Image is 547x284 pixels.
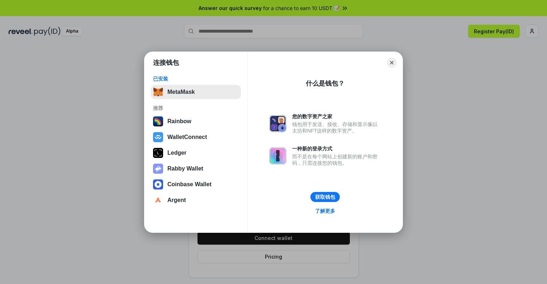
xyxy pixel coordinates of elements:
div: 推荐 [153,105,239,111]
button: Coinbase Wallet [151,177,241,192]
div: 已安装 [153,76,239,82]
img: svg+xml,%3Csvg%20xmlns%3D%22http%3A%2F%2Fwww.w3.org%2F2000%2Fsvg%22%20fill%3D%22none%22%20viewBox... [269,115,286,132]
img: svg+xml,%3Csvg%20fill%3D%22none%22%20height%3D%2233%22%20viewBox%3D%220%200%2035%2033%22%20width%... [153,87,163,97]
button: Rabby Wallet [151,162,241,176]
div: 而不是在每个网站上创建新的账户和密码，只需连接您的钱包。 [292,153,381,166]
img: svg+xml,%3Csvg%20xmlns%3D%22http%3A%2F%2Fwww.w3.org%2F2000%2Fsvg%22%20width%3D%2228%22%20height%3... [153,148,163,158]
button: Argent [151,193,241,207]
img: svg+xml,%3Csvg%20width%3D%2228%22%20height%3D%2228%22%20viewBox%3D%220%200%2028%2028%22%20fill%3D... [153,132,163,142]
div: 一种新的登录方式 [292,145,381,152]
div: Rainbow [167,118,191,125]
div: Rabby Wallet [167,165,203,172]
div: 钱包用于发送、接收、存储和显示像以太坊和NFT这样的数字资产。 [292,121,381,134]
div: Ledger [167,150,186,156]
button: MetaMask [151,85,241,99]
div: 您的数字资产之家 [292,113,381,120]
a: 了解更多 [311,206,339,216]
div: WalletConnect [167,134,207,140]
h1: 连接钱包 [153,58,179,67]
div: 获取钱包 [315,194,335,200]
div: MetaMask [167,89,195,95]
div: Argent [167,197,186,203]
img: svg+xml,%3Csvg%20width%3D%2228%22%20height%3D%2228%22%20viewBox%3D%220%200%2028%2028%22%20fill%3D... [153,195,163,205]
img: svg+xml,%3Csvg%20xmlns%3D%22http%3A%2F%2Fwww.w3.org%2F2000%2Fsvg%22%20fill%3D%22none%22%20viewBox... [269,147,286,164]
img: svg+xml,%3Csvg%20width%3D%2228%22%20height%3D%2228%22%20viewBox%3D%220%200%2028%2028%22%20fill%3D... [153,179,163,189]
img: svg+xml,%3Csvg%20width%3D%22120%22%20height%3D%22120%22%20viewBox%3D%220%200%20120%20120%22%20fil... [153,116,163,126]
div: 什么是钱包？ [306,79,344,88]
button: Ledger [151,146,241,160]
button: Close [387,58,397,68]
img: svg+xml,%3Csvg%20xmlns%3D%22http%3A%2F%2Fwww.w3.org%2F2000%2Fsvg%22%20fill%3D%22none%22%20viewBox... [153,164,163,174]
button: WalletConnect [151,130,241,144]
button: Rainbow [151,114,241,129]
div: 了解更多 [315,208,335,214]
button: 获取钱包 [310,192,340,202]
div: Coinbase Wallet [167,181,211,188]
